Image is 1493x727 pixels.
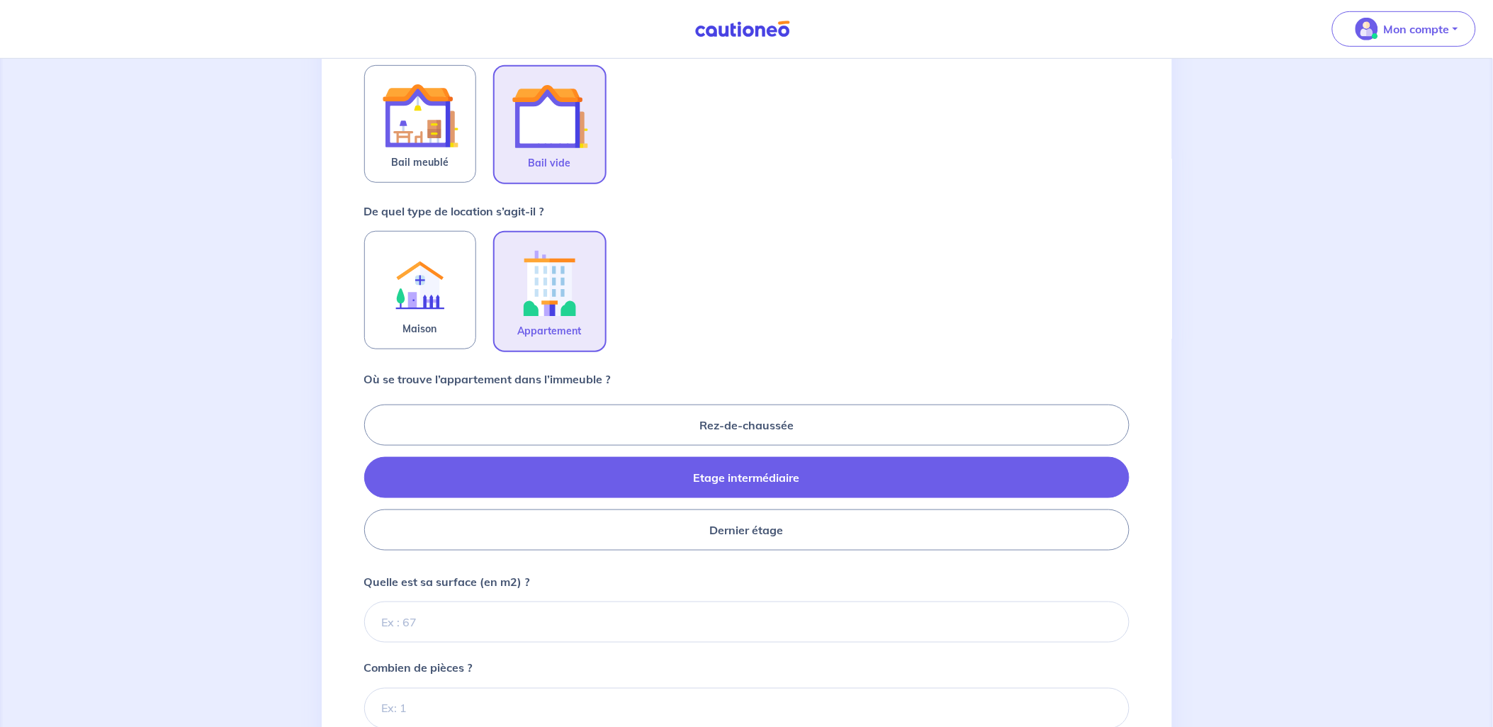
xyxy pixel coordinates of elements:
[403,320,437,337] span: Maison
[382,243,458,320] img: illu_rent.svg
[512,78,588,154] img: illu_empty_lease.svg
[391,154,449,171] span: Bail meublé
[1356,18,1378,40] img: illu_account_valid_menu.svg
[364,602,1129,643] input: Ex : 67
[364,457,1129,498] label: Etage intermédiaire
[529,154,571,171] span: Bail vide
[364,371,611,388] p: Où se trouve l’appartement dans l’immeuble ?
[689,21,796,38] img: Cautioneo
[382,77,458,154] img: illu_furnished_lease.svg
[364,573,530,590] p: Quelle est sa surface (en m2) ?
[364,660,473,677] p: Combien de pièces ?
[364,509,1129,551] label: Dernier étage
[364,405,1129,446] label: Rez-de-chaussée
[1332,11,1476,47] button: illu_account_valid_menu.svgMon compte
[518,322,582,339] span: Appartement
[512,244,588,322] img: illu_apartment.svg
[364,203,544,220] p: De quel type de location s’agit-il ?
[1384,21,1450,38] p: Mon compte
